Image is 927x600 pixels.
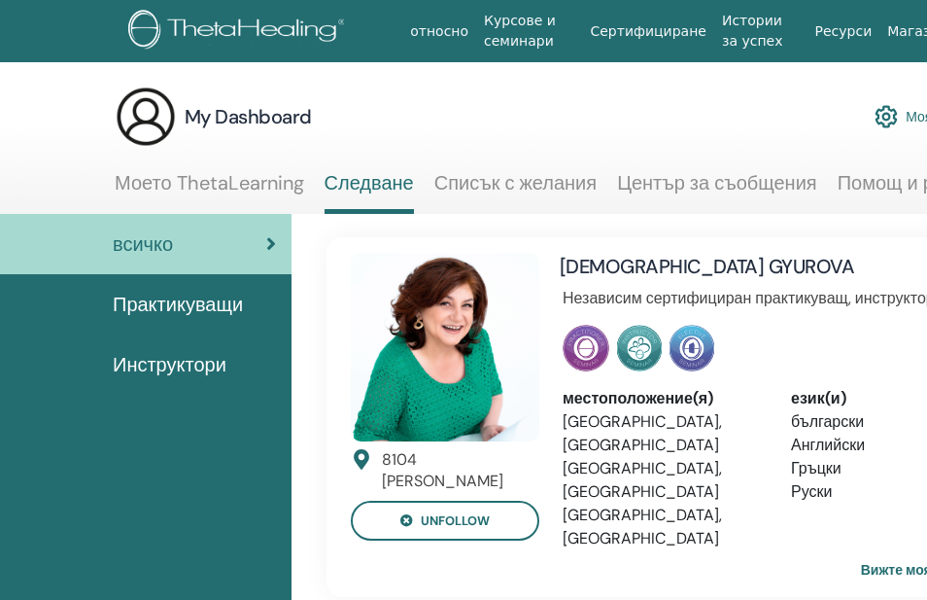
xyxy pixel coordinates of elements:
[714,3,807,59] a: Истории за успех
[185,103,312,130] h3: My Dashboard
[875,100,898,133] img: cog.svg
[351,501,539,541] button: Unfollow
[582,14,713,50] a: Сертифициране
[563,504,762,550] li: [GEOGRAPHIC_DATA], [GEOGRAPHIC_DATA]
[351,253,539,441] img: default.jpg
[563,387,762,410] div: местоположение(я)
[382,449,539,493] div: 8104 [PERSON_NAME]
[434,171,597,209] a: Списък с желания
[325,171,414,214] a: Следване
[563,457,762,504] li: [GEOGRAPHIC_DATA], [GEOGRAPHIC_DATA]
[402,14,476,50] a: относно
[560,253,917,280] h4: [DEMOGRAPHIC_DATA] GYUROVA
[113,350,226,379] span: Инструктори
[115,86,177,148] img: generic-user-icon.jpg
[113,229,173,259] span: всичко
[807,14,880,50] a: Ресурси
[128,10,352,53] img: logo.png
[476,3,582,59] a: Курсове и семинари
[113,290,243,319] span: Практикуващи
[563,410,762,457] li: [GEOGRAPHIC_DATA], [GEOGRAPHIC_DATA]
[115,171,304,209] a: Моето ThetaLearning
[617,171,817,209] a: Център за съобщения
